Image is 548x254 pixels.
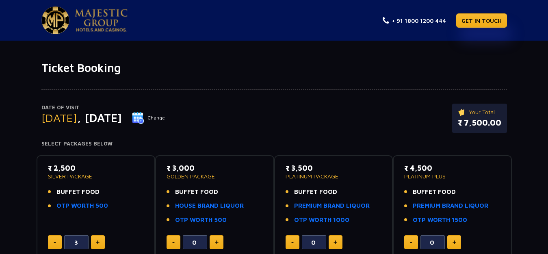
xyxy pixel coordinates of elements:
[75,9,128,32] img: Majestic Pride
[77,111,122,124] span: , [DATE]
[167,163,263,174] p: ₹ 3,000
[175,215,227,225] a: OTP WORTH 500
[453,240,456,244] img: plus
[410,242,412,243] img: minus
[48,163,144,174] p: ₹ 2,500
[458,108,466,117] img: ticket
[383,16,446,25] a: + 91 1800 1200 444
[41,61,507,75] h1: Ticket Booking
[41,141,507,147] h4: Select Packages Below
[175,187,218,197] span: BUFFET FOOD
[56,201,108,211] a: OTP WORTH 500
[286,174,382,179] p: PLATINUM PACKAGE
[456,13,507,28] a: GET IN TOUCH
[413,187,456,197] span: BUFFET FOOD
[294,187,337,197] span: BUFFET FOOD
[54,242,56,243] img: minus
[96,240,100,244] img: plus
[175,201,244,211] a: HOUSE BRAND LIQUOR
[334,240,337,244] img: plus
[41,111,77,124] span: [DATE]
[404,174,500,179] p: PLATINUM PLUS
[167,174,263,179] p: GOLDEN PACKAGE
[48,174,144,179] p: SILVER PACKAGE
[172,242,175,243] img: minus
[294,215,349,225] a: OTP WORTH 1000
[41,104,165,112] p: Date of Visit
[413,201,488,211] a: PREMIUM BRAND LIQUOR
[413,215,467,225] a: OTP WORTH 1500
[458,117,501,129] p: ₹ 7,500.00
[41,7,69,34] img: Majestic Pride
[404,163,500,174] p: ₹ 4,500
[56,187,100,197] span: BUFFET FOOD
[458,108,501,117] p: Your Total
[291,242,294,243] img: minus
[215,240,219,244] img: plus
[294,201,370,211] a: PREMIUM BRAND LIQUOR
[132,111,165,124] button: Change
[286,163,382,174] p: ₹ 3,500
